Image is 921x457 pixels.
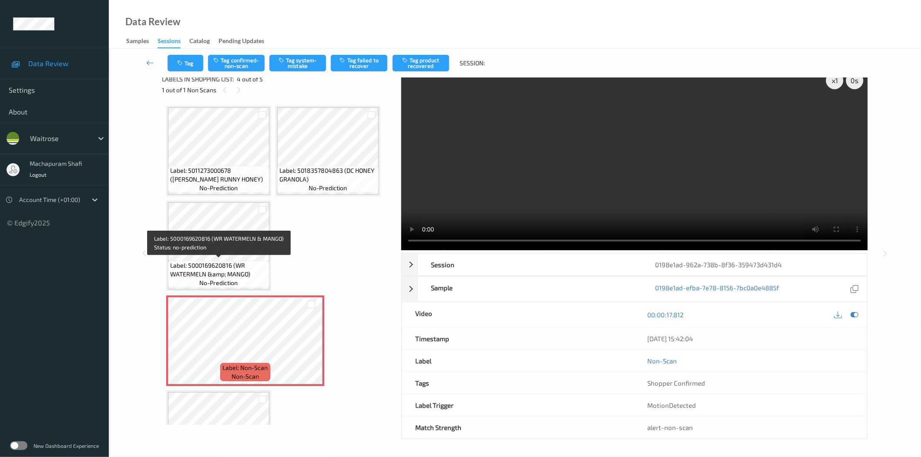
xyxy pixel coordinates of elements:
[648,379,706,387] span: Shopper Confirmed
[200,184,238,192] span: no-prediction
[162,75,234,84] span: Labels in shopping list:
[331,55,387,71] button: Tag failed to recover
[402,253,867,276] div: Session0198e1ad-962a-738b-8f36-359473d431d4
[648,334,854,343] div: [DATE] 15:42:04
[223,363,268,372] span: Label: Non-Scan
[200,279,238,287] span: no-prediction
[635,394,867,416] div: MotionDetected
[402,302,635,327] div: Video
[125,17,180,26] div: Data Review
[402,328,635,349] div: Timestamp
[402,372,635,394] div: Tags
[648,310,684,319] a: 00:00:17.812
[826,72,844,89] div: x 1
[402,394,635,416] div: Label Trigger
[418,254,642,276] div: Session
[648,356,677,365] a: Non-Scan
[218,35,273,47] a: Pending Updates
[279,166,376,184] span: Label: 5018357804863 (DC HONEY GRANOLA)
[402,276,867,302] div: Sample0198e1ad-efba-7e78-8156-7bc0a0e4885f
[655,283,780,295] a: 0198e1ad-efba-7e78-8156-7bc0a0e4885f
[158,35,189,48] a: Sessions
[418,277,642,302] div: Sample
[269,55,326,71] button: Tag system-mistake
[642,254,867,276] div: 0198e1ad-962a-738b-8f36-359473d431d4
[846,72,864,89] div: 0 s
[126,35,158,47] a: Samples
[208,55,265,71] button: Tag confirmed-non-scan
[170,166,267,184] span: Label: 5011273000678 ([PERSON_NAME] RUNNY HONEY)
[309,184,347,192] span: no-prediction
[189,37,210,47] div: Catalog
[170,261,267,279] span: Label: 5000169620816 (WR WATERMELN &amp; MANGO)
[162,84,395,95] div: 1 out of 1 Non Scans
[232,372,259,381] span: non-scan
[237,75,263,84] span: 4 out of 5
[402,350,635,372] div: Label
[126,37,149,47] div: Samples
[168,55,203,71] button: Tag
[648,423,854,432] div: alert-non-scan
[218,37,264,47] div: Pending Updates
[460,59,485,67] span: Session:
[393,55,449,71] button: Tag product recovered
[158,37,181,48] div: Sessions
[189,35,218,47] a: Catalog
[402,417,635,438] div: Match Strength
